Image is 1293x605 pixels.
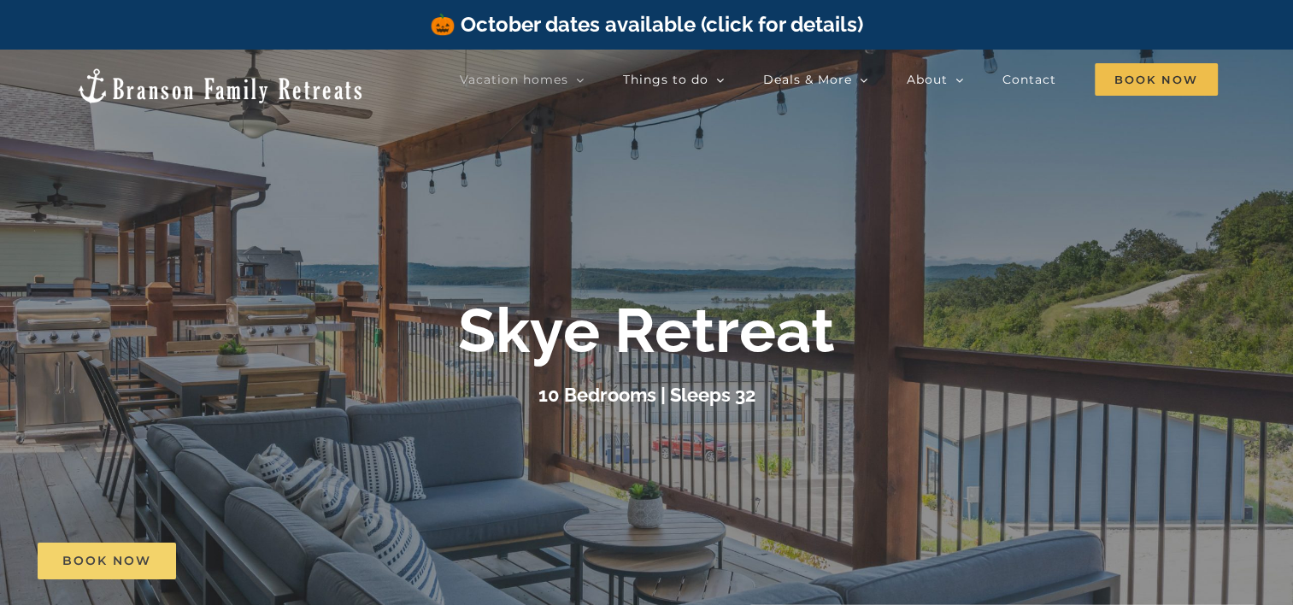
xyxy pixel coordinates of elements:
[1095,63,1218,96] span: Book Now
[460,62,1218,97] nav: Main Menu
[458,295,835,367] b: Skye Retreat
[763,62,868,97] a: Deals & More
[62,554,151,568] span: Book Now
[75,67,365,105] img: Branson Family Retreats Logo
[1002,62,1056,97] a: Contact
[907,73,948,85] span: About
[38,543,176,579] a: Book Now
[1002,73,1056,85] span: Contact
[460,62,585,97] a: Vacation homes
[538,384,755,406] h3: 10 Bedrooms | Sleeps 32
[460,73,568,85] span: Vacation homes
[623,62,725,97] a: Things to do
[907,62,964,97] a: About
[623,73,708,85] span: Things to do
[763,73,852,85] span: Deals & More
[430,12,863,37] a: 🎃 October dates available (click for details)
